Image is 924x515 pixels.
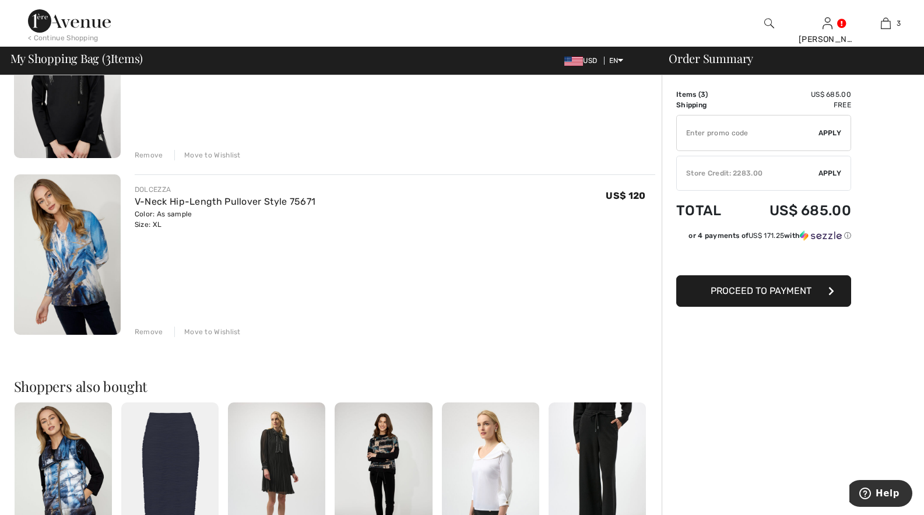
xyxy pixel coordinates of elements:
div: or 4 payments ofUS$ 171.25withSezzle Click to learn more about Sezzle [676,230,851,245]
span: US$ 120 [606,190,645,201]
img: 1ère Avenue [28,9,111,33]
div: Move to Wishlist [174,327,241,337]
td: Free [739,100,851,110]
div: Order Summary [655,52,917,64]
img: Sezzle [800,230,842,241]
iframe: PayPal-paypal [676,245,851,271]
img: V-Neck Hip-Length Pullover Style 75671 [14,174,121,335]
img: My Bag [881,16,891,30]
span: 3 [106,50,111,65]
td: US$ 685.00 [739,191,851,230]
a: V-Neck Hip-Length Pullover Style 75671 [135,196,315,207]
td: US$ 685.00 [739,89,851,100]
div: < Continue Shopping [28,33,99,43]
span: Proceed to Payment [711,285,811,296]
td: Items ( ) [676,89,739,100]
img: My Info [823,16,832,30]
td: Total [676,191,739,230]
button: Proceed to Payment [676,275,851,307]
iframe: Opens a widget where you can find more information [849,480,912,509]
div: Color: As sample Size: XL [135,209,315,230]
h2: Shoppers also bought [14,379,655,393]
a: 3 [857,16,914,30]
div: Store Credit: 2283.00 [677,168,818,178]
span: USD [564,57,602,65]
input: Promo code [677,115,818,150]
td: Shipping [676,100,739,110]
div: [PERSON_NAME] [799,33,856,45]
span: My Shopping Bag ( Items) [10,52,143,64]
span: 3 [701,90,705,99]
img: search the website [764,16,774,30]
span: Apply [818,168,842,178]
div: Remove [135,327,163,337]
div: Move to Wishlist [174,150,241,160]
span: 3 [897,18,901,29]
div: or 4 payments of with [688,230,851,241]
span: EN [609,57,624,65]
img: US Dollar [564,57,583,66]
div: DOLCEZZA [135,184,315,195]
span: Apply [818,128,842,138]
div: Remove [135,150,163,160]
a: Sign In [823,17,832,29]
span: US$ 171.25 [749,232,784,240]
